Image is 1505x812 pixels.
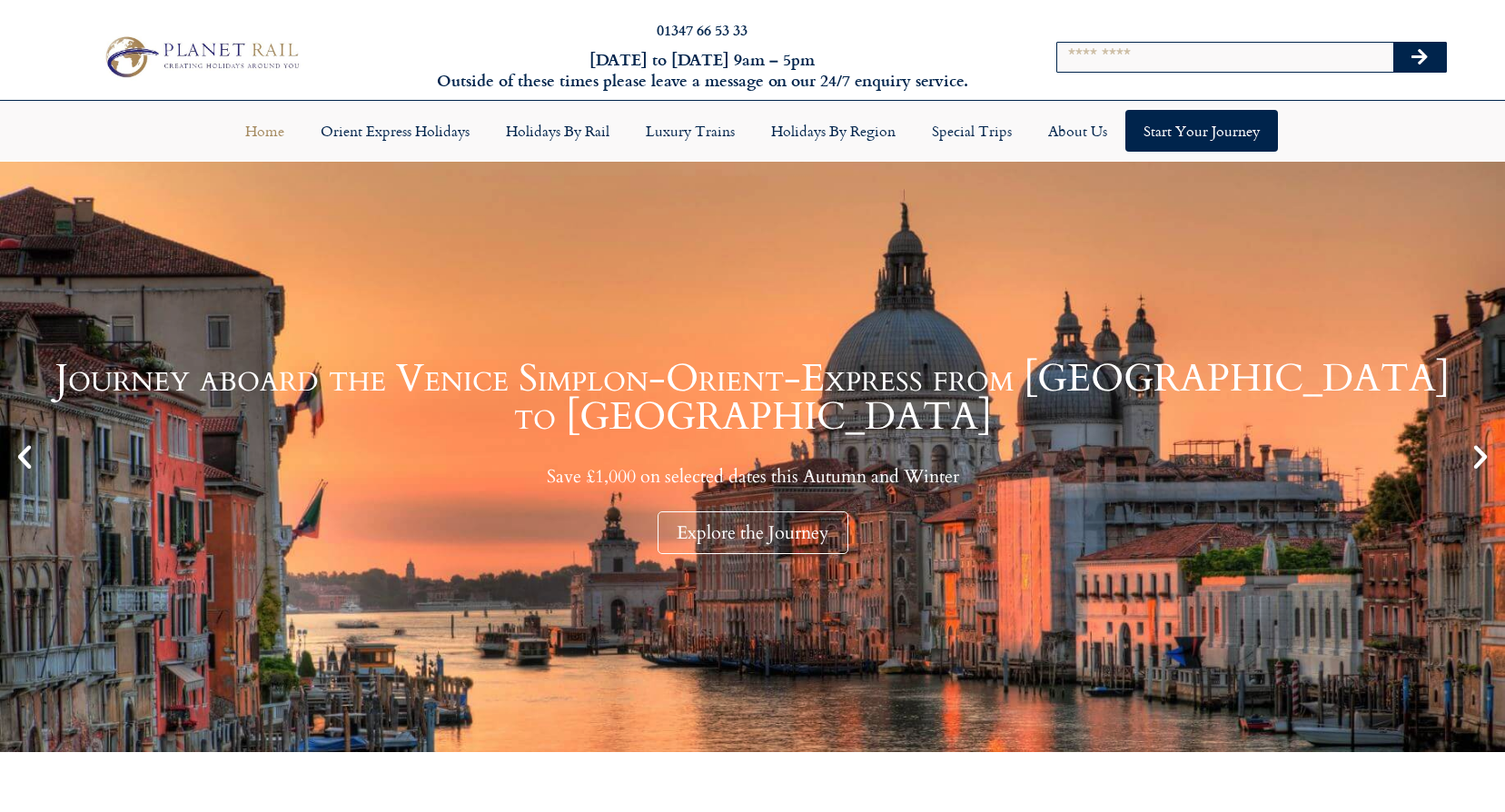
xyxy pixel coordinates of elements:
[657,19,748,40] a: 01347 66 53 33
[488,110,628,152] a: Holidays by Rail
[227,110,302,152] a: Home
[302,110,488,152] a: Orient Express Holidays
[406,49,999,92] h6: [DATE] to [DATE] 9am – 5pm Outside of these times please leave a message on our 24/7 enquiry serv...
[1465,441,1496,472] div: Next slide
[45,465,1460,488] p: Save £1,000 on selected dates this Autumn and Winter
[914,110,1030,152] a: Special Trips
[658,511,848,554] div: Explore the Journey
[45,360,1460,436] h1: Journey aboard the Venice Simplon-Orient-Express from [GEOGRAPHIC_DATA] to [GEOGRAPHIC_DATA]
[753,110,914,152] a: Holidays by Region
[1030,110,1125,152] a: About Us
[9,441,40,472] div: Previous slide
[9,110,1496,152] nav: Menu
[1125,110,1278,152] a: Start your Journey
[1393,43,1446,72] button: Search
[97,32,303,83] img: Planet Rail Train Holidays Logo
[628,110,753,152] a: Luxury Trains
